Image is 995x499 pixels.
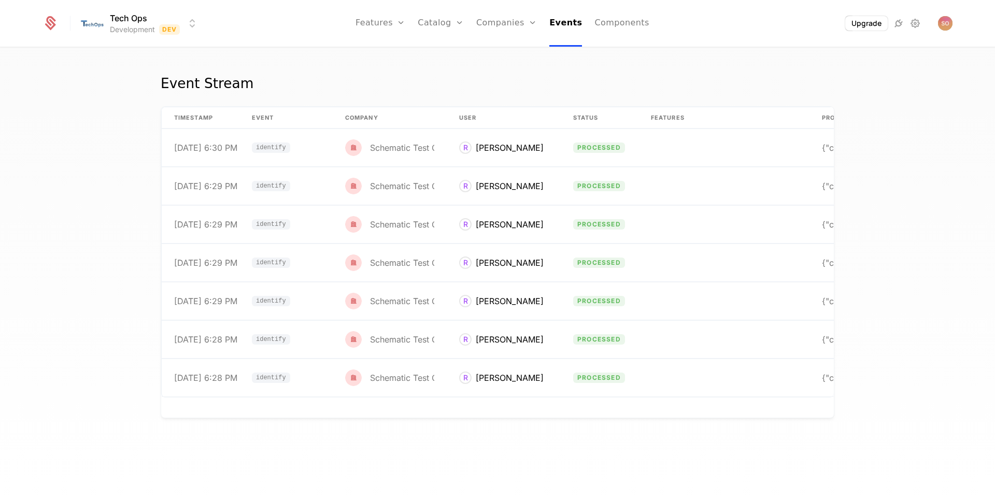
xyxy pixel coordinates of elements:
div: Schematic Test Company [370,144,470,152]
div: ryan [459,295,544,307]
div: ryan [459,180,544,192]
span: processed [573,181,625,191]
span: Tech Ops [110,12,147,24]
span: processed [573,142,625,153]
img: Schematic Test Company [345,331,362,348]
th: Event [239,107,333,129]
th: Properties [809,107,913,129]
div: [PERSON_NAME] [476,141,544,154]
img: Schematic Test Company [345,216,362,233]
div: Schematic Test Company [370,335,470,344]
div: [DATE] 6:28 PM [174,374,237,382]
div: [PERSON_NAME] [476,333,544,346]
span: identify [256,336,286,343]
img: Schematic Test Company [345,254,362,271]
th: timestamp [162,107,239,129]
div: [DATE] 6:28 PM [174,335,237,344]
span: identify [256,145,286,151]
span: identify [256,183,286,189]
span: processed [573,373,625,383]
div: {"company":{"keys":{"schematic-test-key":"schemati [822,220,901,229]
div: Schematic Test Company [345,369,434,386]
span: processed [573,334,625,345]
span: identify [256,260,286,266]
div: ryan [459,141,544,154]
span: identify [256,375,286,381]
div: [DATE] 6:29 PM [174,259,237,267]
div: Schematic Test Company [345,139,434,156]
span: identify [252,181,290,191]
img: Schematic Test Company [345,178,362,194]
div: Schematic Test Company [345,331,434,348]
div: Schematic Test Company [345,178,434,194]
div: {"company":{"keys":{"schematic-test-key":"schemati [822,374,901,382]
span: processed [573,219,625,230]
div: [PERSON_NAME] [476,256,544,269]
div: {"company":{"keys":{"schematic-test-key":"schemati [822,297,901,305]
th: Company [333,107,447,129]
button: Select environment [83,12,199,35]
button: Upgrade [845,16,888,31]
span: processed [573,258,625,268]
div: R [459,295,472,307]
span: identify [252,334,290,345]
th: Status [561,107,638,129]
span: identify [256,221,286,227]
span: identify [252,219,290,230]
div: R [459,141,472,154]
div: R [459,180,472,192]
div: Schematic Test Company [345,293,434,309]
img: Schematic Test Company [345,369,362,386]
th: Features [638,107,809,129]
span: identify [256,298,286,304]
img: Schematic Test Company [345,293,362,309]
div: [PERSON_NAME] [476,372,544,384]
div: {"company":{"keys":{"schematic-test-key":"schemati [822,335,901,344]
div: [DATE] 6:29 PM [174,220,237,229]
div: {"company":{"keys":{"schematic-test-key":"schemati [822,182,901,190]
div: [PERSON_NAME] [476,180,544,192]
div: ryan [459,256,544,269]
div: Schematic Test Company [370,182,470,190]
div: [DATE] 6:29 PM [174,182,237,190]
div: {"company":{"keys":{"schematic-test-key":"schemati [822,144,901,152]
img: Schematic Test Company [345,139,362,156]
div: [DATE] 6:30 PM [174,144,237,152]
div: R [459,218,472,231]
div: Schematic Test Company [370,220,470,229]
img: Tech Ops [80,11,105,36]
div: R [459,372,472,384]
div: Schematic Test Company [370,374,470,382]
div: Event Stream [161,73,253,94]
div: Schematic Test Company [345,216,434,233]
span: identify [252,373,290,383]
a: Integrations [892,17,905,30]
div: ryan [459,218,544,231]
div: {"company":{"keys":{"schematic-test-key":"schemati [822,259,901,267]
div: [PERSON_NAME] [476,218,544,231]
div: ryan [459,333,544,346]
div: Development [110,24,155,35]
img: ScalePass Operator [938,16,953,31]
div: ryan [459,372,544,384]
button: Open user button [938,16,953,31]
th: User [447,107,561,129]
div: Schematic Test Company [370,259,470,267]
div: [DATE] 6:29 PM [174,297,237,305]
a: Settings [909,17,921,30]
span: identify [252,258,290,268]
div: [PERSON_NAME] [476,295,544,307]
div: Schematic Test Company [370,297,470,305]
div: R [459,256,472,269]
span: Dev [159,24,180,35]
span: identify [252,296,290,306]
span: processed [573,296,625,306]
span: identify [252,142,290,153]
div: R [459,333,472,346]
div: Schematic Test Company [345,254,434,271]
